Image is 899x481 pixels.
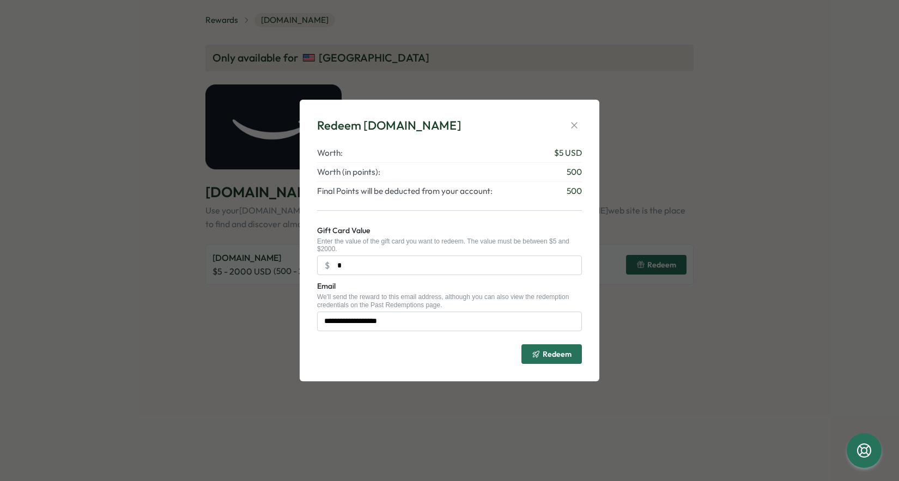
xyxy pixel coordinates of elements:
[317,225,370,237] label: Gift Card Value
[554,147,582,159] span: $ 5 USD
[317,281,336,293] label: Email
[317,238,582,253] div: Enter the value of the gift card you want to redeem. The value must be between $5 and $2000.
[317,185,493,197] span: Final Points will be deducted from your account:
[567,166,582,178] span: 500
[317,117,461,134] div: Redeem [DOMAIN_NAME]
[317,293,582,309] div: We'll send the reward to this email address, although you can also view the redemption credential...
[543,350,572,358] span: Redeem
[521,344,582,364] button: Redeem
[317,166,380,178] span: Worth (in points):
[567,185,582,197] span: 500
[317,147,343,159] span: Worth:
